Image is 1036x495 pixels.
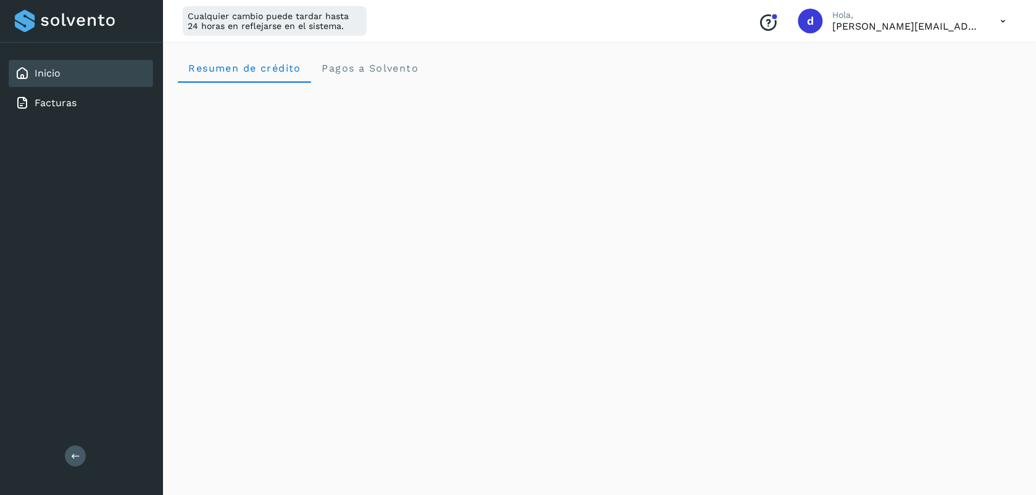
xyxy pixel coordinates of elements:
span: Pagos a Solvento [321,62,419,74]
div: Facturas [9,89,153,117]
div: Inicio [9,60,153,87]
p: Hola, [833,10,981,20]
a: Inicio [35,67,61,79]
p: d.alvarez@easyports.io [833,20,981,32]
a: Facturas [35,97,77,109]
div: Cualquier cambio puede tardar hasta 24 horas en reflejarse en el sistema. [183,6,367,36]
span: Resumen de crédito [188,62,301,74]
